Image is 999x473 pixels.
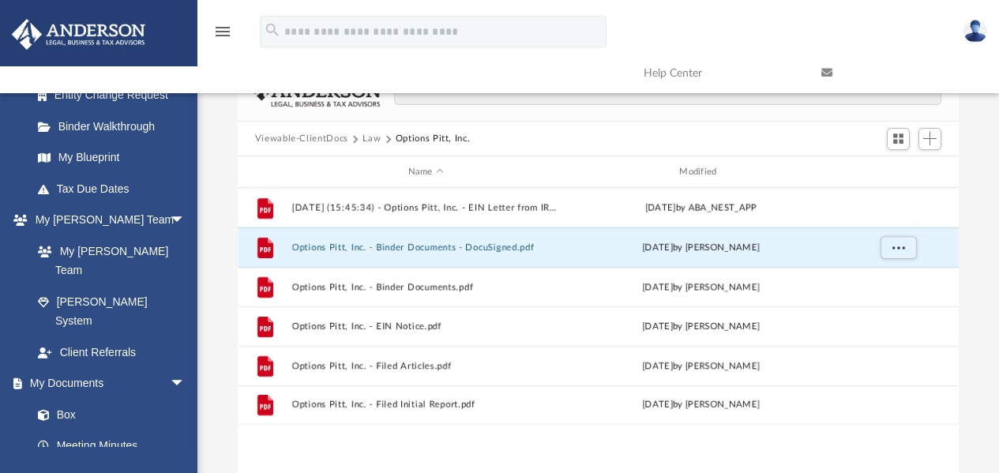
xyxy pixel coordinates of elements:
[291,321,560,332] button: Options Pitt, Inc. - EIN Notice.pdf
[567,320,836,334] div: [DATE] by [PERSON_NAME]
[22,399,193,430] a: Box
[22,235,193,286] a: My [PERSON_NAME] Team
[291,242,560,253] button: Options Pitt, Inc. - Binder Documents - DocuSigned.pdf
[291,282,560,292] button: Options Pitt, Inc. - Binder Documents.pdf
[291,165,559,179] div: Name
[264,21,281,39] i: search
[22,336,201,368] a: Client Referrals
[213,22,232,41] i: menu
[291,203,560,213] button: [DATE] (15:45:34) - Options Pitt, Inc. - EIN Letter from IRS.pdf
[632,42,809,104] a: Help Center
[22,430,201,462] a: Meeting Minutes
[291,361,560,371] button: Options Pitt, Inc. - Filed Articles.pdf
[567,280,836,295] div: [DATE] by [PERSON_NAME]
[245,165,284,179] div: id
[22,111,209,142] a: Binder Walkthrough
[645,204,676,212] span: [DATE]
[567,398,836,412] div: [DATE] by [PERSON_NAME]
[22,173,209,205] a: Tax Due Dates
[566,165,835,179] div: Modified
[291,400,560,411] button: Options Pitt, Inc. - Filed Initial Report.pdf
[362,132,381,146] button: Law
[22,286,201,336] a: [PERSON_NAME] System
[887,128,911,150] button: Switch to Grid View
[22,80,209,111] a: Entity Change Request
[11,368,201,400] a: My Documentsarrow_drop_down
[170,205,201,237] span: arrow_drop_down
[213,30,232,41] a: menu
[11,205,201,236] a: My [PERSON_NAME] Teamarrow_drop_down
[918,128,942,150] button: Add
[567,201,836,216] div: by ABA_NEST_APP
[7,19,150,50] img: Anderson Advisors Platinum Portal
[567,359,836,374] div: [DATE] by [PERSON_NAME]
[22,142,201,174] a: My Blueprint
[170,368,201,400] span: arrow_drop_down
[880,236,916,260] button: More options
[963,20,987,43] img: User Pic
[567,241,836,255] div: [DATE] by [PERSON_NAME]
[255,132,348,146] button: Viewable-ClientDocs
[842,165,952,179] div: id
[396,132,471,146] button: Options Pitt, Inc.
